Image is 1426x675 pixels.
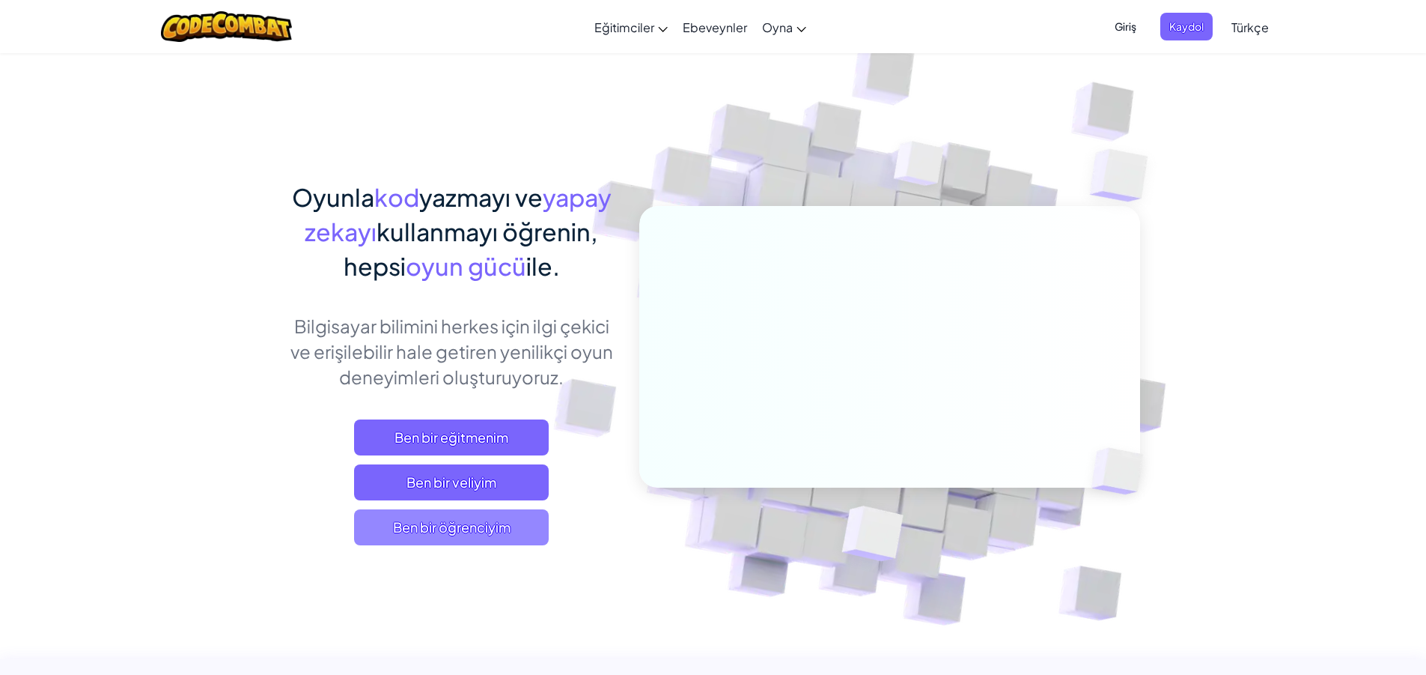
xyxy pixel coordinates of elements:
a: Oyna [755,7,814,47]
button: Kaydol [1160,13,1213,40]
button: Ben bir öğrenciyim [354,509,549,545]
img: Overlap cubes [1066,417,1178,526]
img: Overlap cubes [805,474,939,599]
a: Türkçe [1224,7,1276,47]
a: Ben bir eğitmenim [354,420,549,455]
img: CodeCombat logo [161,11,292,42]
img: Overlap cubes [1060,112,1189,239]
p: Bilgisayar bilimini herkes için ilgi çekici ve erişilebilir hale getiren yenilikçi oyun deneyimle... [287,313,617,390]
a: Ben bir veliyim [354,464,549,500]
span: ile. [526,251,560,281]
span: kullanmayı öğrenin, hepsi [344,217,599,281]
span: kod [374,182,419,212]
span: Eğitimciler [594,19,654,35]
span: yazmayı ve [419,182,543,212]
img: Overlap cubes [865,112,973,223]
span: Oyna [762,19,793,35]
button: Giriş [1106,13,1145,40]
span: oyun gücü [406,251,526,281]
a: Ebeveynler [675,7,755,47]
span: Türkçe [1231,19,1269,35]
a: Eğitimciler [587,7,675,47]
span: Oyunla [292,182,374,212]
